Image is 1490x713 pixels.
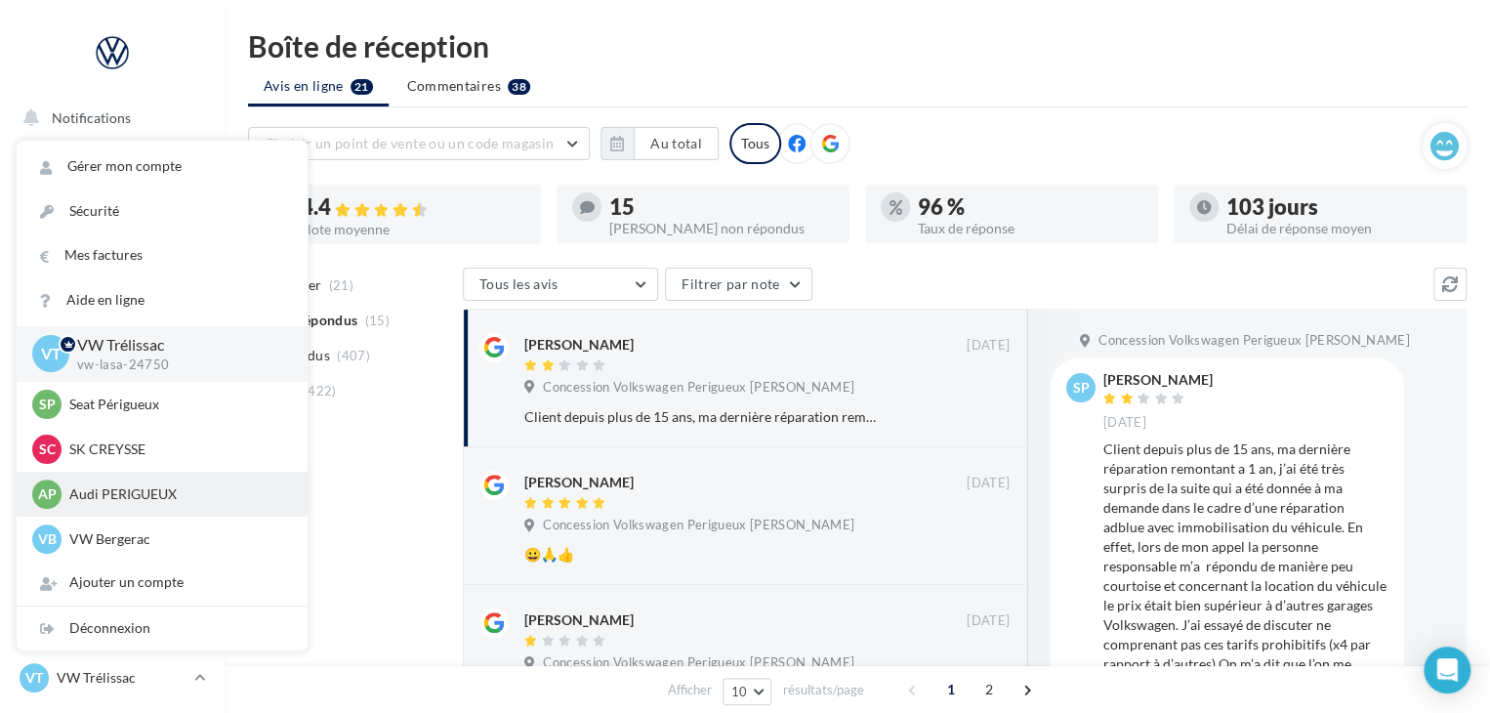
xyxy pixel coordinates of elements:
span: SP [39,395,56,414]
div: [PERSON_NAME] [524,335,634,355]
div: 4.4 [301,196,525,219]
button: Au total [634,127,719,160]
span: AP [38,484,57,504]
a: Campagnes [12,294,213,335]
p: Audi PERIGUEUX [69,484,284,504]
span: Commentaires [407,76,501,96]
button: 10 [723,678,772,705]
span: (407) [337,348,370,363]
p: VW Trélissac [57,668,186,688]
button: Filtrer par note [665,268,812,301]
button: Au total [600,127,719,160]
button: Notifications [12,98,205,139]
button: Choisir un point de vente ou un code magasin [248,127,590,160]
a: Contacts [12,342,213,383]
span: VB [38,529,57,549]
span: [DATE] [967,612,1010,630]
div: Taux de réponse [918,222,1142,235]
span: 1 [935,674,967,705]
a: Boîte de réception59 [12,194,213,236]
div: Client depuis plus de 15 ans, ma dernière réparation remontant a 1 an, j’ai été très surpris de l... [524,407,883,427]
a: Campagnes DataOnDemand [12,553,213,610]
div: Délai de réponse moyen [1226,222,1451,235]
span: Tous les avis [479,275,559,292]
div: Open Intercom Messenger [1424,647,1470,693]
div: Ajouter un compte [17,561,308,605]
div: 😀🙏👍 [524,545,883,565]
div: Déconnexion [17,607,308,650]
span: VT [41,343,62,365]
div: Tous [729,123,781,164]
div: 38 [508,79,530,95]
div: 96 % [918,196,1142,218]
p: SK CREYSSE [69,440,284,459]
span: VT [25,668,43,688]
a: Calendrier [12,440,213,481]
div: 15 [609,196,834,218]
span: [DATE] [967,475,1010,492]
span: (422) [304,383,337,398]
span: Concession Volkswagen Perigueux [PERSON_NAME] [543,379,854,397]
p: VW Trélissac [77,334,276,356]
a: Gérer mon compte [17,145,308,189]
button: Tous les avis [463,268,658,301]
a: Mes factures [17,233,308,277]
span: Concession Volkswagen Perigueux [PERSON_NAME] [543,654,854,672]
span: Concession Volkswagen Perigueux [PERSON_NAME] [543,517,854,534]
div: Note moyenne [301,223,525,236]
span: [DATE] [1103,414,1146,432]
a: Médiathèque [12,391,213,432]
span: résultats/page [782,681,863,699]
a: Opérations [12,147,213,188]
div: [PERSON_NAME] [524,473,634,492]
a: Visibilité en ligne [12,245,213,286]
p: Seat Périgueux [69,395,284,414]
a: VT VW Trélissac [16,659,209,696]
p: vw-lasa-24750 [77,356,276,374]
div: [PERSON_NAME] [1103,373,1213,387]
span: (21) [329,277,353,293]
div: [PERSON_NAME] non répondus [609,222,834,235]
span: [DATE] [967,337,1010,355]
span: Afficher [668,681,712,699]
span: SC [39,440,56,459]
a: Sécurité [17,189,308,233]
span: Choisir un point de vente ou un code magasin [265,135,554,151]
div: [PERSON_NAME] [524,610,634,630]
span: 10 [731,684,748,699]
a: PLV et print personnalisable [12,487,213,545]
a: Aide en ligne [17,278,308,322]
p: VW Bergerac [69,529,284,549]
div: Boîte de réception [248,31,1467,61]
span: Notifications [52,109,131,126]
span: 2 [973,674,1005,705]
span: Concession Volkswagen Perigueux [PERSON_NAME] [1098,332,1410,350]
span: sp [1073,378,1090,398]
div: 103 jours [1226,196,1451,218]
